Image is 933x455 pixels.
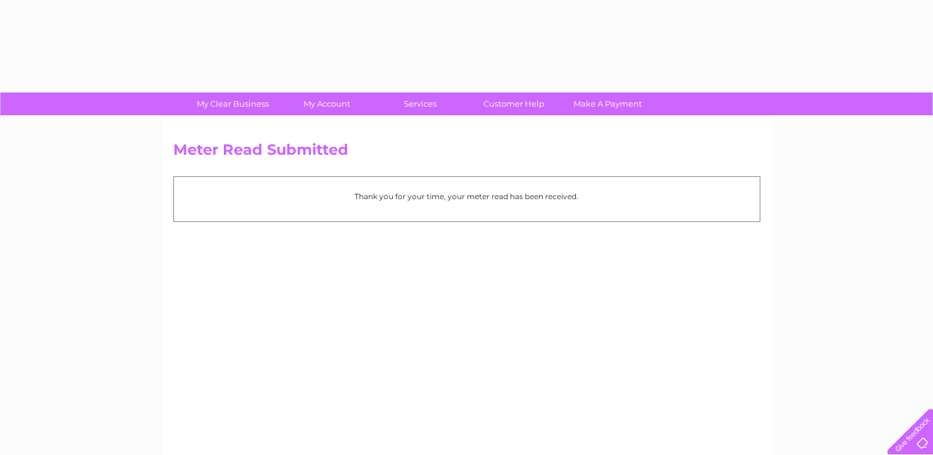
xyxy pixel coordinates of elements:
[173,141,760,165] h2: Meter Read Submitted
[463,92,565,115] a: Customer Help
[557,92,659,115] a: Make A Payment
[180,191,754,202] p: Thank you for your time, your meter read has been received.
[276,92,377,115] a: My Account
[182,92,284,115] a: My Clear Business
[369,92,471,115] a: Services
